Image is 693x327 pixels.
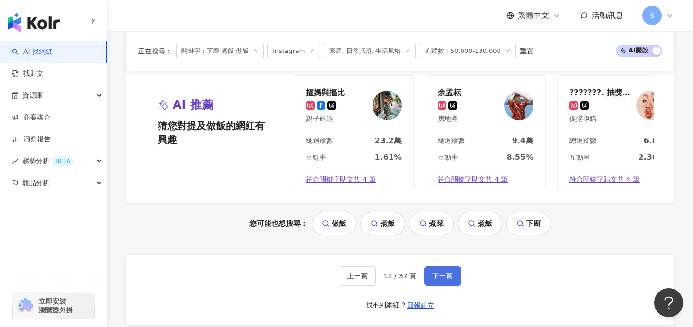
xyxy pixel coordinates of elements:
span: 15 / 37 頁 [384,272,417,280]
span: 趨勢分析 [22,150,74,172]
button: 上一頁 [339,266,376,286]
img: KOL Avatar [636,91,665,120]
img: KOL Avatar [504,91,533,120]
a: chrome extension立即安裝 瀏覽器外掛 [13,293,94,319]
a: 商案媒合 [12,113,51,122]
a: 余孟耘房地產KOL Avatar總追蹤數9.4萬互動率8.55%符合關鍵字貼文共 4 筆 [426,75,546,191]
img: chrome extension [16,298,35,313]
a: 做飯 [312,212,356,235]
span: 追蹤數：50,000-130,000 [420,43,516,59]
div: 找不到網紅？ [366,300,407,310]
img: KOL Avatar [373,91,402,120]
a: ???????. 抽獎中 ✦ 全台美食｜旅遊｜住宿｜露營促購導購KOL Avatar總追蹤數6.8萬互動率2.36%符合關鍵字貼文共 4 筆 [557,75,677,191]
span: Instagram [267,43,320,59]
a: 摳媽與摳比親子旅遊KOL Avatar總追蹤數23.2萬互動率1.61%符合關鍵字貼文共 4 筆 [294,75,414,191]
a: 符合關鍵字貼文共 4 筆 [294,169,413,190]
div: BETA [52,156,74,166]
div: 6.8萬 [644,136,665,146]
span: 競品分析 [22,172,50,194]
div: 23.2萬 [375,136,402,146]
div: 重置 [520,47,533,55]
span: 符合關鍵字貼文共 4 筆 [438,175,508,185]
a: 符合關鍵字貼文共 4 筆 [558,169,677,190]
div: 摳媽與摳比 [306,87,345,97]
span: 符合關鍵字貼文共 4 筆 [569,175,640,185]
a: 煮飯 [458,212,502,235]
img: logo [8,13,60,32]
button: 回報建立 [407,297,435,313]
span: 回報建立 [407,301,434,309]
span: 關鍵字：下廚 煮飯 做飯 [176,43,264,59]
div: 互動率 [569,153,590,163]
a: 煮菜 [409,212,454,235]
div: 互動率 [438,153,458,163]
button: 下一頁 [424,266,461,286]
a: 洞察報告 [12,135,51,144]
a: 下廚 [506,212,551,235]
div: ???????. 抽獎中 ✦ 全台美食｜旅遊｜住宿｜露營 [569,87,633,97]
span: S [650,10,655,21]
span: 資源庫 [22,85,43,106]
div: 9.4萬 [512,136,533,146]
a: searchAI 找網紅 [12,47,53,57]
div: 2.36% [638,152,665,163]
div: 總追蹤數 [306,136,333,146]
div: 1.61% [374,152,402,163]
a: 符合關鍵字貼文共 4 筆 [426,169,545,190]
span: 正在搜尋 ： [138,47,172,55]
span: 家庭, 日常話題, 生活風格 [324,43,416,59]
span: rise [12,158,18,165]
span: 猜您對提及做飯的網紅有興趣 [158,119,270,146]
a: 找貼文 [12,69,44,79]
div: 促購導購 [569,114,633,124]
a: 煮飯 [360,212,405,235]
div: 房地產 [438,114,461,124]
span: 上一頁 [347,272,368,280]
span: AI 推薦 [173,97,213,114]
span: 繁體中文 [518,10,549,21]
div: 互動率 [306,153,326,163]
span: 符合關鍵字貼文共 4 筆 [306,175,376,185]
div: 總追蹤數 [569,136,597,146]
span: 立即安裝 瀏覽器外掛 [39,297,73,314]
div: 親子旅遊 [306,114,345,124]
span: 下一頁 [432,272,453,280]
div: 總追蹤數 [438,136,465,146]
iframe: Help Scout Beacon - Open [654,288,683,317]
div: 8.55% [506,152,533,163]
span: 活動訊息 [592,11,623,20]
div: 您可能也想搜尋： [126,212,674,235]
div: 余孟耘 [438,87,461,97]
